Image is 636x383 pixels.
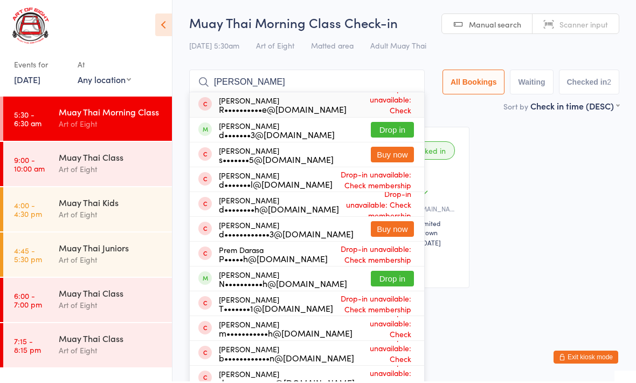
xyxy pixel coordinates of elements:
button: Checked in2 [559,71,620,96]
div: b••••••••••••n@[DOMAIN_NAME] [219,355,354,364]
a: 4:00 -4:30 pmMuay Thai KidsArt of Eight [3,189,172,233]
time: 4:00 - 4:30 pm [14,202,42,220]
div: At [78,57,131,75]
div: Any location [78,75,131,87]
div: Muay Thai Class [59,153,163,165]
div: Muay Thai Juniors [59,243,163,255]
time: 5:30 - 6:30 am [14,112,42,129]
label: Sort by [503,102,528,113]
span: Drop-in unavailable: Check membership [339,187,414,225]
a: 6:00 -7:00 pmMuay Thai ClassArt of Eight [3,279,172,324]
time: 9:00 - 10:00 am [14,157,45,174]
div: Check in time (DESC) [530,101,619,113]
div: Prem Darasa [219,247,328,264]
time: 7:15 - 8:15 pm [14,338,41,355]
div: Muay Thai Morning Class [59,107,163,119]
div: s•••••••5@[DOMAIN_NAME] [219,156,334,165]
div: [PERSON_NAME] [219,173,333,190]
input: Search [189,71,425,96]
span: Drop-in unavailable: Check membership [333,292,414,319]
button: Waiting [510,71,553,96]
div: d•••••••3@[DOMAIN_NAME] [219,132,335,140]
div: [PERSON_NAME] [219,98,347,115]
div: P•••••h@[DOMAIN_NAME] [219,256,328,264]
div: d••••••••••••3@[DOMAIN_NAME] [219,231,354,240]
span: Drop-in unavailable: Check membership [328,242,414,269]
div: 2 [607,79,611,88]
span: Drop-in unavailable: Check membership [347,82,414,131]
div: [PERSON_NAME] [219,322,352,339]
div: [PERSON_NAME] [219,197,339,215]
button: Buy now [371,223,414,238]
h2: Muay Thai Morning Class Check-in [189,15,619,33]
div: Art of Eight [59,255,163,268]
button: Buy now [371,148,414,164]
button: Drop in [371,272,414,288]
span: Art of Eight [256,42,294,52]
div: Art of Eight [59,346,163,358]
img: Art of Eight [11,8,51,46]
div: T•••••••1@[DOMAIN_NAME] [219,305,333,314]
a: 5:30 -6:30 amMuay Thai Morning ClassArt of Eight [3,98,172,142]
div: Art of Eight [59,165,163,177]
a: 7:15 -8:15 pmMuay Thai ClassArt of Eight [3,325,172,369]
div: [PERSON_NAME] [219,148,334,165]
span: Matted area [311,42,354,52]
time: 4:45 - 5:30 pm [14,248,42,265]
button: All Bookings [443,71,505,96]
div: Art of Eight [59,300,163,313]
a: 9:00 -10:00 amMuay Thai ClassArt of Eight [3,143,172,188]
div: Muay Thai Class [59,289,163,300]
div: Art of Eight [59,210,163,222]
span: Manual search [469,20,521,31]
a: 4:45 -5:30 pmMuay Thai JuniorsArt of Eight [3,234,172,278]
span: Drop-in unavailable: Check membership [354,331,414,379]
span: Drop-in unavailable: Check membership [333,168,414,195]
div: Muay Thai Kids [59,198,163,210]
div: [PERSON_NAME] [219,123,335,140]
div: Art of Eight [59,119,163,132]
div: Muay Thai Class [59,334,163,346]
div: [PERSON_NAME] [219,297,333,314]
span: [DATE] 5:30am [189,42,239,52]
time: 6:00 - 7:00 pm [14,293,42,310]
span: Drop-in unavailable: Check membership [352,306,414,354]
span: Scanner input [559,20,608,31]
div: [PERSON_NAME] [219,222,354,240]
div: Checked in [398,143,455,161]
div: d••••••••h@[DOMAIN_NAME] [219,206,339,215]
div: d•••••••l@[DOMAIN_NAME] [219,181,333,190]
div: Events for [14,57,67,75]
div: [PERSON_NAME] [219,272,347,289]
div: N••••••••••h@[DOMAIN_NAME] [219,281,347,289]
button: Drop in [371,124,414,139]
div: m•••••••••••h@[DOMAIN_NAME] [219,330,352,339]
a: [DATE] [14,75,40,87]
button: Exit kiosk mode [554,352,618,365]
div: R••••••••••e@[DOMAIN_NAME] [219,106,347,115]
div: [PERSON_NAME] [219,346,354,364]
span: Adult Muay Thai [370,42,426,52]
